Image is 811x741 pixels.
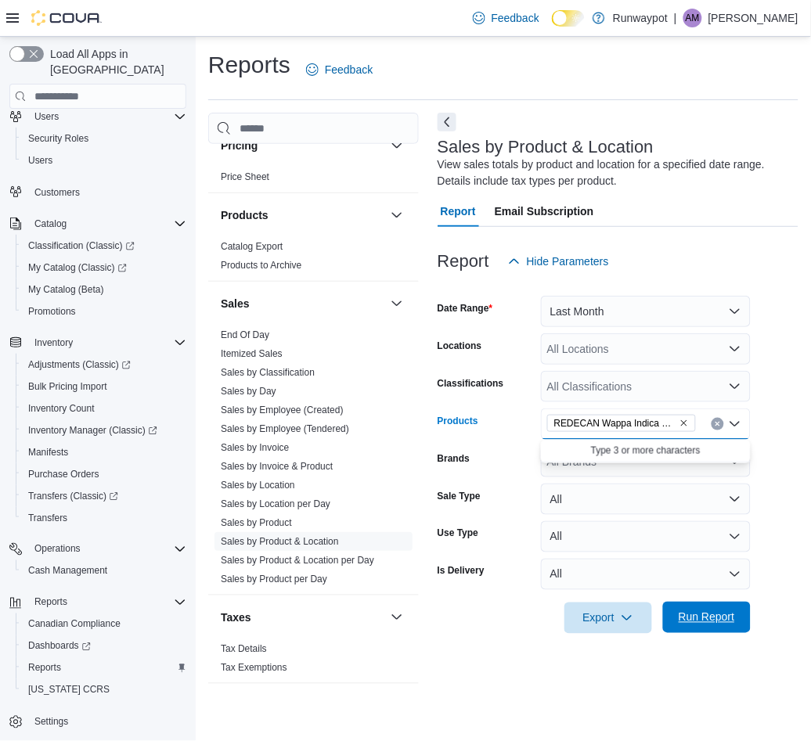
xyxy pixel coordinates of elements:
div: Products [208,237,419,281]
span: Inventory Count [28,402,95,415]
button: All [541,484,751,515]
a: End Of Day [221,329,269,340]
a: Inventory Manager (Classic) [16,419,193,441]
a: Price Sheet [221,171,269,182]
span: [US_STATE] CCRS [28,684,110,696]
span: Report [441,196,476,227]
span: Transfers (Classic) [22,487,186,505]
a: Sales by Product [221,517,292,528]
span: Sales by Product & Location [221,535,339,548]
button: Products [387,206,406,225]
a: Bulk Pricing Import [22,377,114,396]
span: Sales by Employee (Tendered) [221,423,349,435]
a: Users [22,151,59,170]
span: Inventory Manager (Classic) [28,424,157,437]
span: Transfers (Classic) [28,490,118,502]
span: Sales by Product [221,516,292,529]
a: Sales by Employee (Created) [221,405,344,415]
a: [US_STATE] CCRS [22,681,116,700]
button: Type 3 or more characters [541,440,751,462]
button: Inventory [3,332,193,354]
span: Export [574,603,643,634]
span: Promotions [28,305,76,318]
button: Close list of options [729,418,741,430]
button: Sales [221,296,384,311]
a: Reports [22,659,67,678]
button: Remove REDECAN Wappa Indica 3.5g from selection in this group [679,419,689,428]
span: Inventory Manager (Classic) [22,421,186,440]
div: Taxes [208,639,419,683]
label: Sale Type [438,490,481,502]
button: Operations [28,540,87,559]
span: Manifests [28,446,68,459]
span: Customers [28,182,186,202]
span: Sales by Invoice [221,441,289,454]
a: Tax Exemptions [221,662,287,673]
span: Tax Exemptions [221,661,287,674]
span: End Of Day [221,329,269,341]
label: Date Range [438,302,493,315]
span: Adjustments (Classic) [28,358,131,371]
span: REDECAN Wappa Indica 3.5g [554,415,676,431]
span: Operations [28,540,186,559]
span: Users [34,110,59,123]
div: Artom Mehrasa [683,9,702,27]
button: Security Roles [16,128,193,149]
a: Inventory Count [22,399,101,418]
span: Feedback [492,10,539,26]
a: Inventory Manager (Classic) [22,421,164,440]
a: Manifests [22,443,74,462]
span: My Catalog (Beta) [22,280,186,299]
span: Run Report [679,610,735,625]
span: Reports [22,659,186,678]
a: Sales by Location per Day [221,498,330,509]
span: Promotions [22,302,186,321]
a: Sales by Day [221,386,276,397]
span: Reports [28,662,61,674]
a: Sales by Invoice & Product [221,461,333,472]
button: Users [16,149,193,171]
a: My Catalog (Beta) [22,280,110,299]
span: Settings [28,712,186,732]
span: Users [28,154,52,167]
span: Washington CCRS [22,681,186,700]
h1: Reports [208,49,290,81]
span: Hide Parameters [527,254,609,269]
span: Price Sheet [221,171,269,183]
a: Transfers (Classic) [16,485,193,507]
a: Feedback [300,54,379,85]
a: Dashboards [16,635,193,657]
span: Sales by Location per Day [221,498,330,510]
button: Canadian Compliance [16,613,193,635]
a: Sales by Product & Location per Day [221,555,374,566]
span: Purchase Orders [28,468,99,480]
span: Sales by Invoice & Product [221,460,333,473]
span: My Catalog (Classic) [22,258,186,277]
span: Email Subscription [495,196,594,227]
button: Reports [3,592,193,613]
span: Operations [34,543,81,556]
button: Users [28,107,65,126]
button: Taxes [387,608,406,627]
button: Inventory Count [16,397,193,419]
span: Dashboards [28,640,91,653]
span: Users [28,107,186,126]
label: Locations [438,340,482,352]
a: Canadian Compliance [22,615,127,634]
span: Inventory [34,336,73,349]
h3: Report [438,252,489,271]
label: Is Delivery [438,565,485,577]
span: Adjustments (Classic) [22,355,186,374]
a: Classification (Classic) [22,236,141,255]
button: Hide Parameters [502,246,615,277]
button: Catalog [3,213,193,235]
h3: Taxes [221,610,251,625]
span: Load All Apps in [GEOGRAPHIC_DATA] [44,46,186,77]
span: My Catalog (Beta) [28,283,104,296]
span: Canadian Compliance [28,618,121,631]
p: [PERSON_NAME] [708,9,798,27]
span: Sales by Day [221,385,276,397]
button: Reports [16,657,193,679]
button: Promotions [16,300,193,322]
